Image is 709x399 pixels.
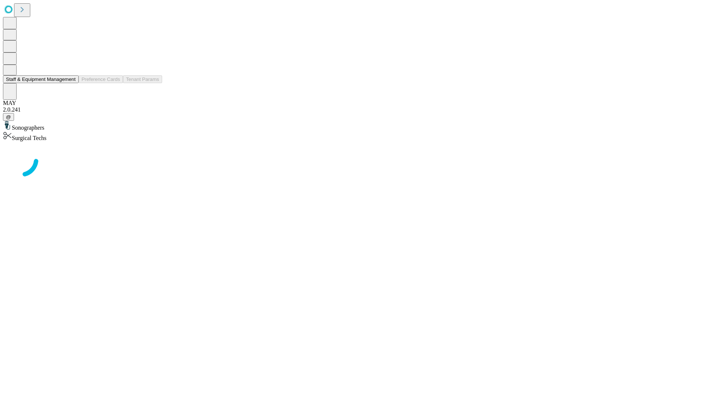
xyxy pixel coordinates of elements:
[3,121,706,131] div: Sonographers
[3,100,706,106] div: MAY
[3,75,79,83] button: Staff & Equipment Management
[3,113,14,121] button: @
[79,75,123,83] button: Preference Cards
[6,114,11,120] span: @
[3,131,706,141] div: Surgical Techs
[123,75,162,83] button: Tenant Params
[3,106,706,113] div: 2.0.241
